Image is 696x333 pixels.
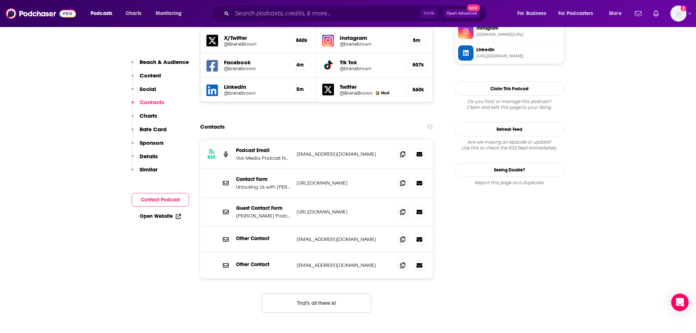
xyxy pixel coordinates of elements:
button: Reach & Audience [132,58,189,72]
h5: Twitter [340,83,400,90]
p: [EMAIL_ADDRESS][DOMAIN_NAME] [297,262,392,268]
a: Open Website [140,213,181,219]
p: [URL][DOMAIN_NAME] [297,209,392,215]
h2: Contacts [200,120,225,134]
p: Other Contact [236,261,291,268]
button: Refresh Feed [455,122,564,136]
h5: 5m [412,37,421,43]
button: Contact Podcast [132,193,189,207]
p: Contacts [140,99,164,106]
div: Report this page as a duplicate. [455,180,564,186]
a: Charts [121,8,146,19]
button: Social [132,86,156,99]
span: Logged in as SimonElement [670,5,687,22]
p: Similar [140,166,157,173]
span: New [467,4,480,11]
span: For Podcasters [558,8,593,19]
button: Rate Card [132,126,167,139]
span: https://www.linkedin.com/in/brenebrown [476,53,561,59]
button: Open AdvancedNew [444,9,480,18]
input: Search podcasts, credits, & more... [232,8,421,19]
span: Charts [126,8,141,19]
h3: RSS [208,154,216,160]
p: Other Contact [236,235,291,242]
button: Contacts [132,99,164,112]
p: Content [140,72,161,79]
span: Open Advanced [447,12,477,15]
span: More [609,8,621,19]
span: Host [381,91,389,95]
span: instagram.com/brenebrown [476,32,561,37]
p: [EMAIL_ADDRESS][DOMAIN_NAME] [297,151,392,157]
a: @BreneBrown [340,90,372,96]
h5: 807k [412,62,421,68]
img: iconImage [322,35,334,46]
div: Claim and edit this page to your liking. [455,99,564,110]
p: [URL][DOMAIN_NAME] [297,180,392,186]
button: open menu [604,8,631,19]
p: Contact Form [236,176,291,182]
p: Sponsors [140,139,164,146]
button: Show profile menu [670,5,687,22]
span: For Business [517,8,546,19]
a: @brenebrown [224,66,284,71]
a: @brenebrown [340,66,400,71]
a: @BreneBrown [224,41,284,47]
button: Content [132,72,161,86]
p: Podcast Email [236,147,291,154]
h5: 5m [296,86,304,92]
p: [PERSON_NAME] Podcast Guest Contact Form [236,213,291,219]
a: Linkedin[URL][DOMAIN_NAME] [458,45,561,61]
svg: Add a profile image [681,5,687,11]
h5: Instagram [340,34,400,41]
button: Details [132,153,158,166]
h5: LinkedIn [224,83,284,90]
p: Rate Card [140,126,167,133]
p: Details [140,153,158,160]
p: [EMAIL_ADDRESS][DOMAIN_NAME] [297,236,392,242]
h5: 860k [296,37,304,43]
a: @brenebrown [224,90,284,96]
a: Show notifications dropdown [650,7,662,20]
span: Ctrl K [421,9,438,18]
img: User Profile [670,5,687,22]
p: Reach & Audience [140,58,189,65]
button: open menu [512,8,555,19]
span: Instagram [476,25,561,31]
button: Claim This Podcast [455,82,564,96]
span: Linkedin [476,46,561,53]
h5: Facebook [224,59,284,66]
a: @brenebrown [340,41,400,47]
span: Do you host or manage this podcast? [455,99,564,105]
p: Guest Contact Form [236,205,291,211]
p: Vox Media Podcast Network [236,155,291,161]
p: Social [140,86,156,92]
button: open menu [85,8,122,19]
button: Charts [132,112,157,126]
h5: 4m [296,62,304,68]
span: Monitoring [156,8,182,19]
button: Sponsors [132,139,164,153]
img: Podchaser - Follow, Share and Rate Podcasts [6,7,76,20]
img: Brené Brown [376,91,380,95]
a: Seeing Double? [455,163,564,177]
button: Nothing here. [262,293,371,313]
p: Charts [140,112,157,119]
div: Open Intercom Messenger [671,294,689,311]
button: open menu [554,8,604,19]
p: Unlocking Us with [PERSON_NAME] [236,184,291,190]
div: Are we missing an episode or update? Use this to check the RSS feed immediately. [455,139,564,151]
a: Show notifications dropdown [632,7,644,20]
h5: Tik Tok [340,59,400,66]
a: Instagram[DOMAIN_NAME][URL] [458,24,561,39]
h5: X/Twitter [224,34,284,41]
span: Podcasts [91,8,112,19]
